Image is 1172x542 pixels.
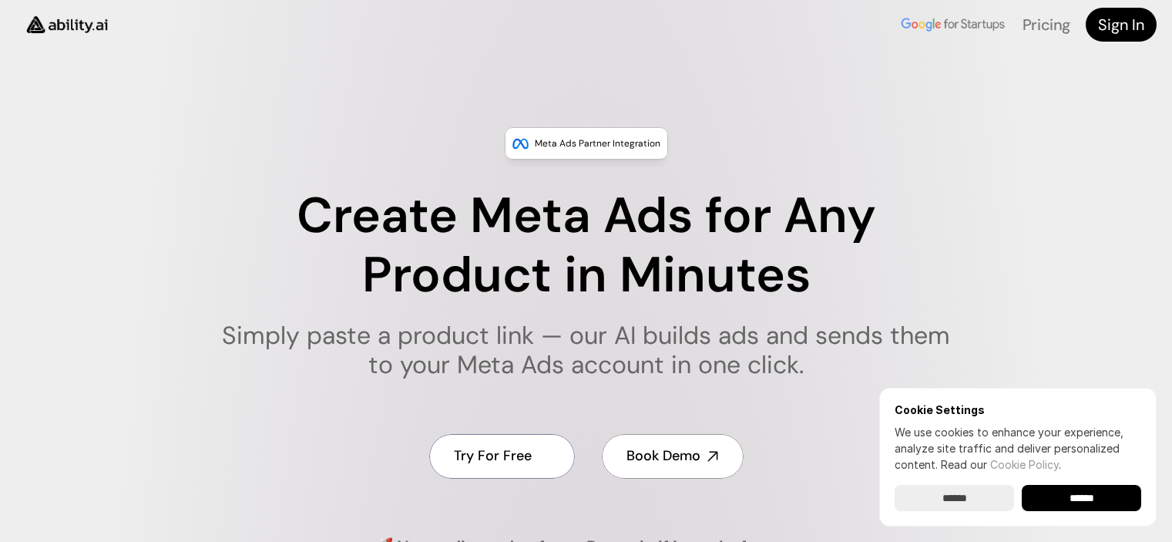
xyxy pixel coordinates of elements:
[1086,8,1157,42] a: Sign In
[212,187,960,305] h1: Create Meta Ads for Any Product in Minutes
[429,434,575,478] a: Try For Free
[990,458,1059,471] a: Cookie Policy
[535,136,660,151] p: Meta Ads Partner Integration
[212,321,960,380] h1: Simply paste a product link — our AI builds ads and sends them to your Meta Ads account in one cl...
[1023,15,1070,35] a: Pricing
[454,446,532,466] h4: Try For Free
[895,424,1141,473] p: We use cookies to enhance your experience, analyze site traffic and deliver personalized content.
[895,403,1141,416] h6: Cookie Settings
[941,458,1061,471] span: Read our .
[626,446,700,466] h4: Book Demo
[1098,14,1144,35] h4: Sign In
[602,434,744,478] a: Book Demo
